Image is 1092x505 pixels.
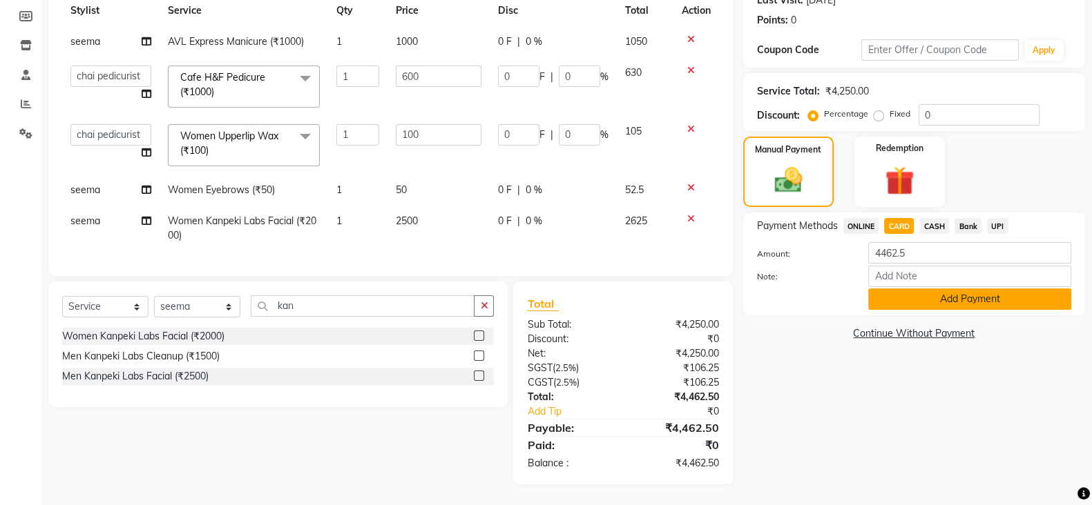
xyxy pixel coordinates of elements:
[209,144,215,157] a: x
[539,128,545,142] span: F
[517,317,623,332] div: Sub Total:
[746,326,1082,341] a: Continue Without Payment
[600,70,609,84] span: %
[70,184,100,196] span: seema
[550,128,553,142] span: |
[757,84,820,99] div: Service Total:
[623,390,729,404] div: ₹4,462.50
[517,404,640,419] a: Add Tip
[623,419,729,436] div: ₹4,462.50
[517,183,520,197] span: |
[623,332,729,346] div: ₹0
[180,71,265,98] span: Cafe H&F Pedicure (₹1000)
[987,218,1008,234] span: UPI
[70,215,100,227] span: seema
[498,214,512,228] span: 0 F
[517,419,623,436] div: Payable:
[336,184,342,196] span: 1
[876,142,923,155] label: Redemption
[526,183,542,197] span: 0 %
[396,35,418,48] span: 1000
[861,39,1019,61] input: Enter Offer / Coupon Code
[336,35,342,48] span: 1
[625,184,644,196] span: 52.5
[625,125,642,137] span: 105
[517,456,623,471] div: Balance :
[625,215,647,227] span: 2625
[623,375,729,390] div: ₹106.25
[623,317,729,332] div: ₹4,250.00
[539,70,545,84] span: F
[62,329,224,344] div: Women Kanpeki Labs Facial (₹2000)
[1024,40,1064,61] button: Apply
[517,390,623,404] div: Total:
[180,130,278,157] span: Women Upperlip Wax (₹100)
[396,215,418,227] span: 2500
[623,437,729,453] div: ₹0
[517,361,623,375] div: ( )
[527,376,553,388] span: CGST
[757,108,800,123] div: Discount:
[517,375,623,390] div: ( )
[555,362,575,373] span: 2.5%
[526,214,542,228] span: 0 %
[868,288,1071,310] button: Add Payment
[868,266,1071,287] input: Add Note
[527,297,559,311] span: Total
[251,295,475,317] input: Search or Scan
[757,43,862,57] div: Coupon Code
[517,437,623,453] div: Paid:
[526,34,542,49] span: 0 %
[766,164,811,196] img: _cash.svg
[955,218,981,234] span: Bank
[498,34,512,49] span: 0 F
[62,349,220,364] div: Men Kanpeki Labs Cleanup (₹1500)
[168,35,304,48] span: AVL Express Manicure (₹1000)
[641,404,729,419] div: ₹0
[517,214,520,228] span: |
[625,35,647,48] span: 1050
[843,218,879,234] span: ONLINE
[757,13,788,28] div: Points:
[527,362,552,374] span: SGST
[623,346,729,361] div: ₹4,250.00
[884,218,914,234] span: CARD
[623,361,729,375] div: ₹106.25
[396,184,407,196] span: 50
[825,84,869,99] div: ₹4,250.00
[755,143,821,156] label: Manual Payment
[791,13,796,28] div: 0
[757,219,838,233] span: Payment Methods
[747,248,859,260] label: Amount:
[517,332,623,346] div: Discount:
[168,184,275,196] span: Women Eyebrows (₹50)
[498,183,512,197] span: 0 F
[336,215,342,227] span: 1
[214,86,220,98] a: x
[168,215,316,241] span: Women Kanpeki Labs Facial (₹2000)
[625,66,642,79] span: 630
[919,218,949,234] span: CASH
[70,35,100,48] span: seema
[600,128,609,142] span: %
[890,108,910,120] label: Fixed
[555,377,576,388] span: 2.5%
[868,242,1071,264] input: Amount
[62,369,209,384] div: Men Kanpeki Labs Facial (₹2500)
[623,456,729,471] div: ₹4,462.50
[747,270,859,283] label: Note:
[517,34,520,49] span: |
[550,70,553,84] span: |
[824,108,868,120] label: Percentage
[517,346,623,361] div: Net:
[876,163,923,199] img: _gift.svg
